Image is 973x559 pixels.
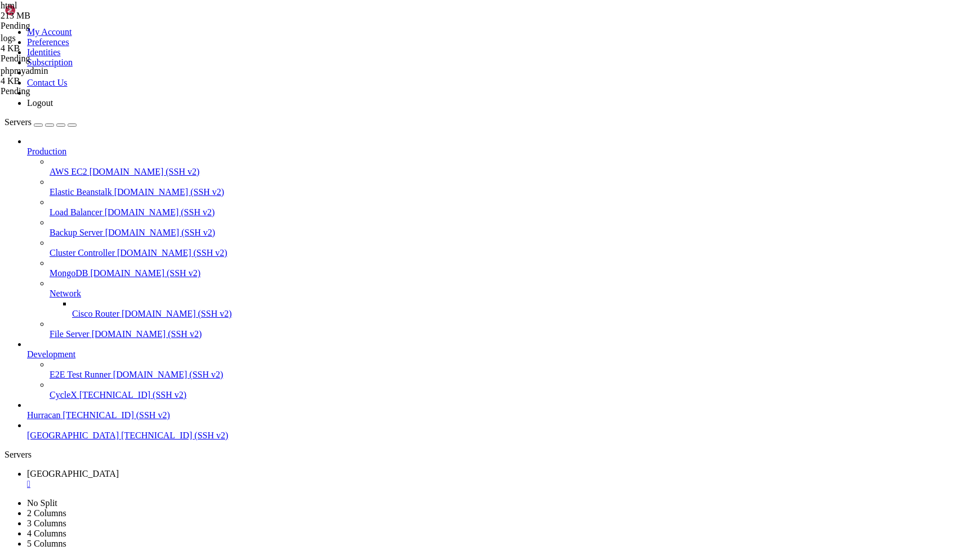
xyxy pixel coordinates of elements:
[1,76,113,86] div: 4 KB
[1,1,17,10] span: html
[1,33,16,43] span: logs
[1,33,113,54] span: logs
[1,54,113,64] div: Pending
[1,21,113,31] div: Pending
[1,66,48,76] span: phpmyadmin
[1,1,113,21] span: html
[1,86,113,96] div: Pending
[1,43,113,54] div: 4 KB
[1,11,113,21] div: 213 MB
[1,66,113,86] span: phpmyadmin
